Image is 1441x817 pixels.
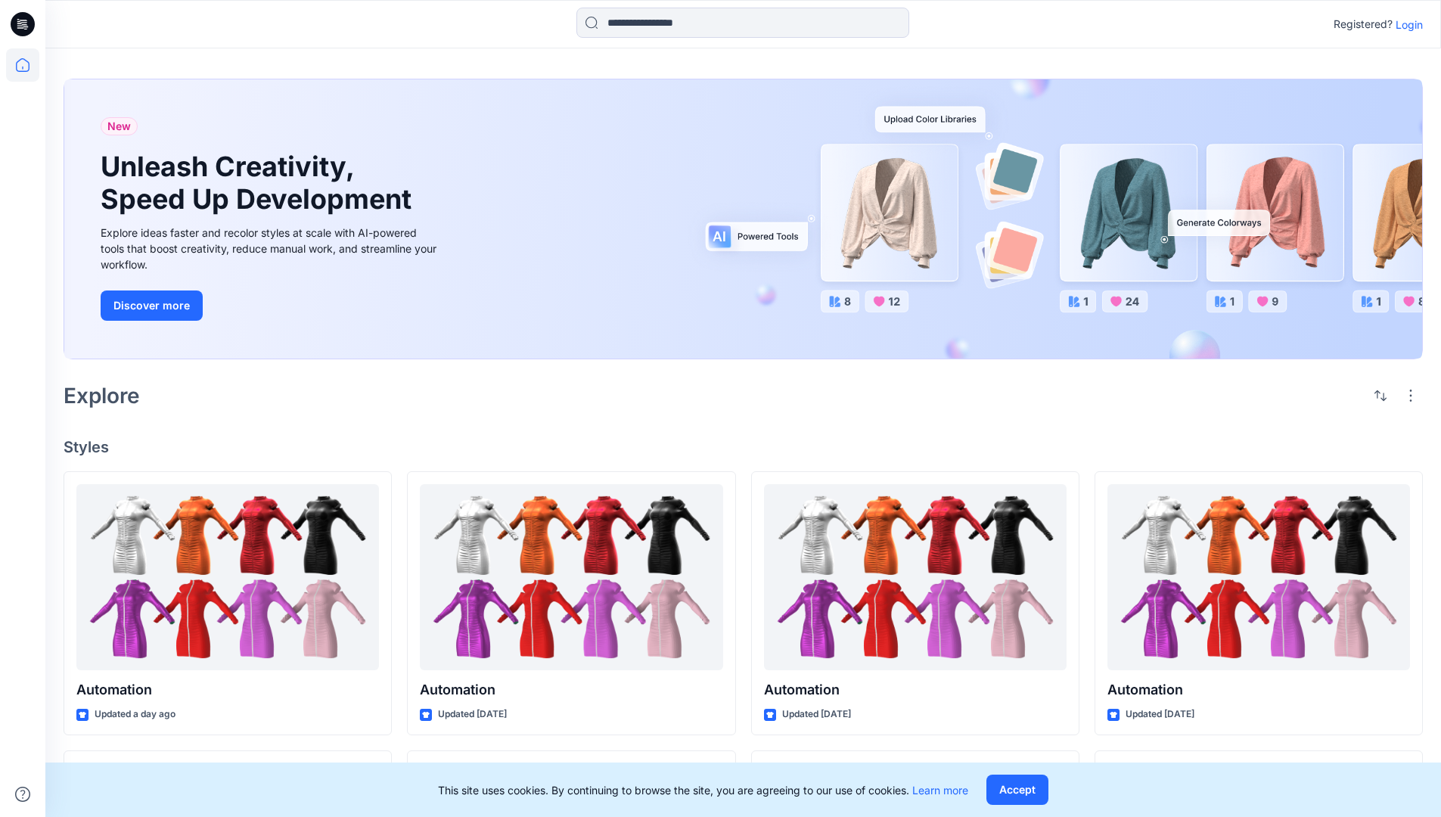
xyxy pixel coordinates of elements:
[764,679,1067,701] p: Automation
[420,679,722,701] p: Automation
[782,707,851,722] p: Updated [DATE]
[1107,679,1410,701] p: Automation
[76,679,379,701] p: Automation
[1126,707,1194,722] p: Updated [DATE]
[912,784,968,797] a: Learn more
[101,290,441,321] a: Discover more
[76,484,379,671] a: Automation
[420,484,722,671] a: Automation
[764,484,1067,671] a: Automation
[64,384,140,408] h2: Explore
[1334,15,1393,33] p: Registered?
[95,707,175,722] p: Updated a day ago
[1396,17,1423,33] p: Login
[438,707,507,722] p: Updated [DATE]
[101,225,441,272] div: Explore ideas faster and recolor styles at scale with AI-powered tools that boost creativity, red...
[101,151,418,216] h1: Unleash Creativity, Speed Up Development
[107,117,131,135] span: New
[101,290,203,321] button: Discover more
[438,782,968,798] p: This site uses cookies. By continuing to browse the site, you are agreeing to our use of cookies.
[1107,484,1410,671] a: Automation
[64,438,1423,456] h4: Styles
[986,775,1048,805] button: Accept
